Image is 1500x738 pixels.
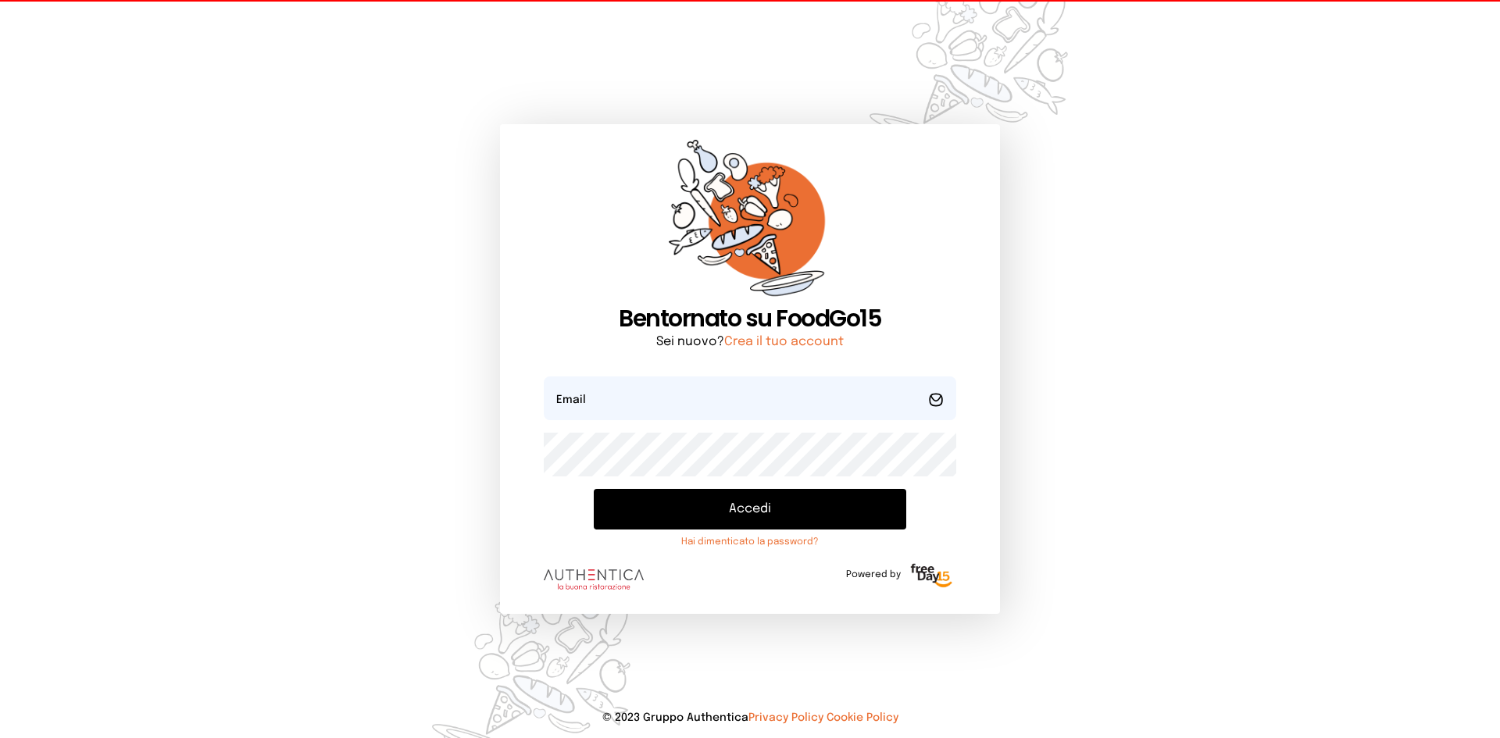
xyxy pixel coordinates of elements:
img: logo.8f33a47.png [544,569,644,590]
h1: Bentornato su FoodGo15 [544,305,956,333]
img: logo-freeday.3e08031.png [907,561,956,592]
a: Privacy Policy [748,712,823,723]
a: Hai dimenticato la password? [594,536,906,548]
a: Crea il tuo account [724,335,844,348]
p: © 2023 Gruppo Authentica [25,710,1475,726]
span: Powered by [846,569,901,581]
p: Sei nuovo? [544,333,956,351]
button: Accedi [594,489,906,529]
img: sticker-orange.65babaf.png [669,140,831,305]
a: Cookie Policy [827,712,898,723]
